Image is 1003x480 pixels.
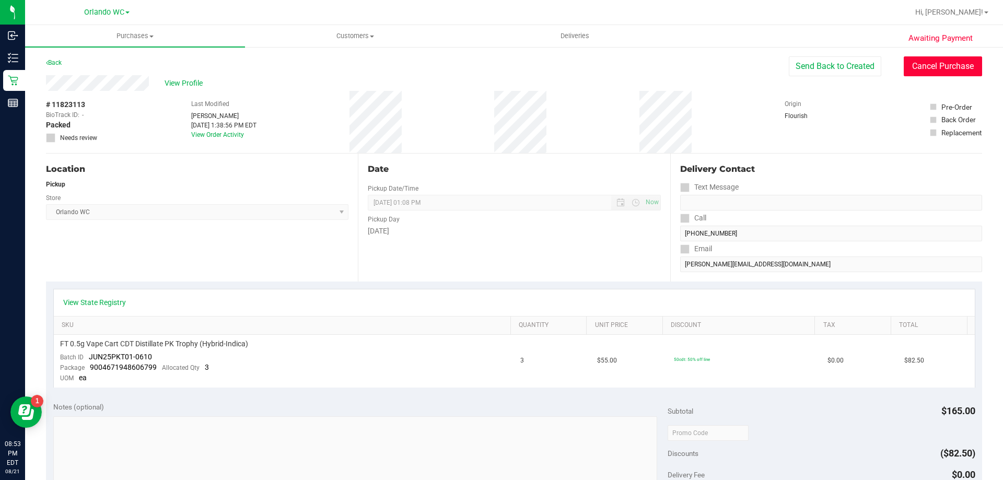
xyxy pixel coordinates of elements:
inline-svg: Inbound [8,30,18,41]
a: Unit Price [595,321,659,330]
label: Pickup Date/Time [368,184,418,193]
a: Quantity [519,321,582,330]
span: Package [60,364,85,371]
inline-svg: Retail [8,75,18,86]
label: Pickup Day [368,215,400,224]
input: Promo Code [668,425,749,441]
p: 08/21 [5,467,20,475]
span: View Profile [165,78,206,89]
span: BioTrack ID: [46,110,79,120]
button: Send Back to Created [789,56,881,76]
span: # 11823113 [46,99,85,110]
inline-svg: Reports [8,98,18,108]
span: Subtotal [668,407,693,415]
label: Email [680,241,712,256]
div: Back Order [941,114,976,125]
span: 3 [205,363,209,371]
label: Last Modified [191,99,229,109]
label: Origin [785,99,801,109]
div: Replacement [941,127,982,138]
span: Packed [46,120,71,131]
a: Total [899,321,963,330]
span: 3 [520,356,524,366]
label: Call [680,210,706,226]
span: UOM [60,374,74,382]
span: Needs review [60,133,97,143]
a: Purchases [25,25,245,47]
span: Discounts [668,444,698,463]
input: Format: (999) 999-9999 [680,226,982,241]
div: [DATE] [368,226,660,237]
span: - [82,110,84,120]
span: Hi, [PERSON_NAME]! [915,8,983,16]
iframe: Resource center [10,396,42,428]
span: FT 0.5g Vape Cart CDT Distillate PK Trophy (Hybrid-Indica) [60,339,248,349]
label: Text Message [680,180,739,195]
input: Format: (999) 999-9999 [680,195,982,210]
span: 9004671948606799 [90,363,157,371]
div: Pre-Order [941,102,972,112]
div: [DATE] 1:38:56 PM EDT [191,121,256,130]
span: $55.00 [597,356,617,366]
span: $0.00 [952,469,975,480]
a: Back [46,59,62,66]
span: Delivery Fee [668,471,705,479]
button: Cancel Purchase [904,56,982,76]
span: 50cdt: 50% off line [674,357,710,362]
span: ($82.50) [940,448,975,459]
a: SKU [62,321,506,330]
a: View Order Activity [191,131,244,138]
span: Awaiting Payment [908,32,973,44]
inline-svg: Inventory [8,53,18,63]
div: Location [46,163,348,175]
span: Allocated Qty [162,364,200,371]
span: Notes (optional) [53,403,104,411]
div: [PERSON_NAME] [191,111,256,121]
span: $165.00 [941,405,975,416]
div: Delivery Contact [680,163,982,175]
span: Deliveries [546,31,603,41]
p: 08:53 PM EDT [5,439,20,467]
a: Customers [245,25,465,47]
div: Flourish [785,111,837,121]
span: ea [79,373,87,382]
a: View State Registry [63,297,126,308]
a: Discount [671,321,811,330]
span: Purchases [25,31,245,41]
span: Orlando WC [84,8,124,17]
label: Store [46,193,61,203]
a: Deliveries [465,25,685,47]
iframe: Resource center unread badge [31,395,43,407]
span: $0.00 [827,356,844,366]
span: JUN25PKT01-0610 [89,353,152,361]
a: Tax [823,321,887,330]
strong: Pickup [46,181,65,188]
span: $82.50 [904,356,924,366]
div: Date [368,163,660,175]
span: Customers [246,31,464,41]
span: Batch ID [60,354,84,361]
